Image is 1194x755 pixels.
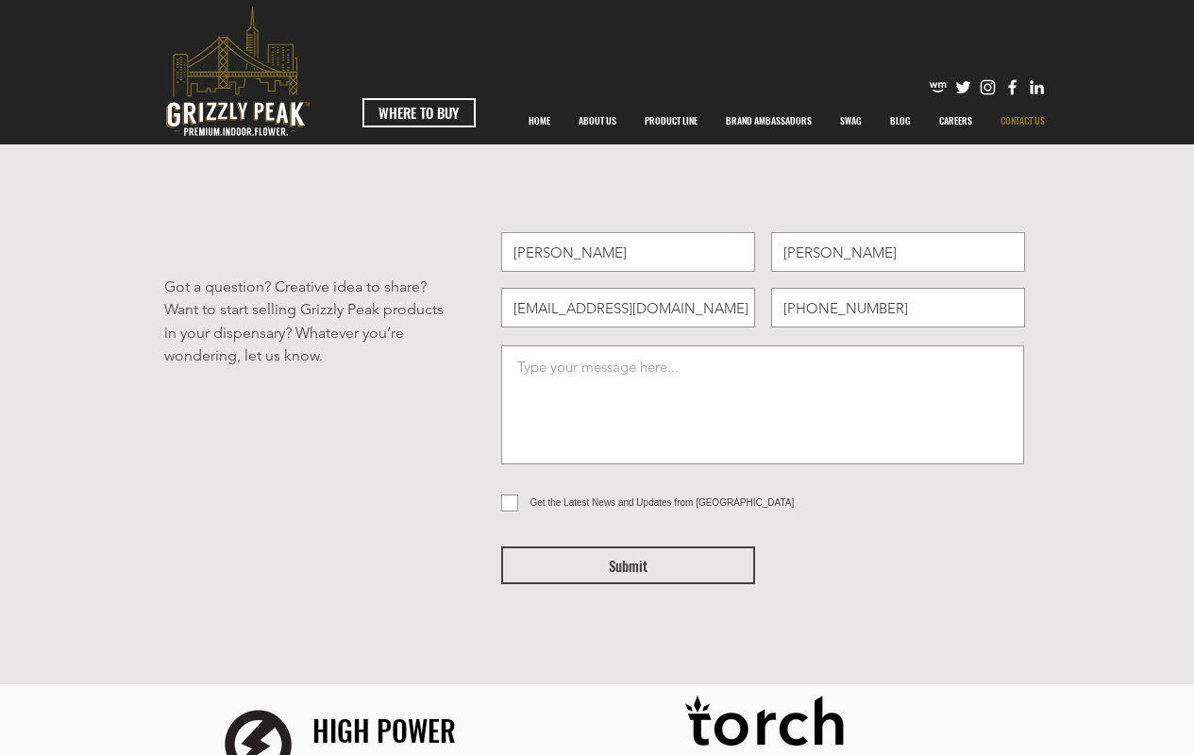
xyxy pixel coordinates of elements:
img: Instagram [978,77,998,97]
span: WHERE TO BUY [378,103,459,123]
a: CONTACT US [986,97,1059,144]
a: BLOG [876,97,925,144]
p: SWAG [831,97,871,144]
a: SWAG [826,97,876,144]
input: Last Name [771,232,1025,272]
span: Want to start selling Grizzly Peak products in your dispensary? Whatever you’re wondering, let us... [164,300,444,364]
nav: Site [514,97,1059,144]
input: First Name [501,232,755,272]
a: HOME [514,97,564,144]
img: weedmaps [929,77,949,97]
p: ABOUT US [569,97,626,144]
a: WHERE TO BUY [362,98,476,127]
img: Twitter [953,77,973,97]
p: BLOG [881,97,920,144]
img: Facebook [1002,77,1022,97]
div: BRAND AMBASSADORS [712,97,826,144]
p: PRODUCT LINE [635,97,707,144]
img: Likedin [1027,77,1047,97]
button: Submit [501,546,755,584]
p: CAREERS [930,97,982,144]
span: Submit [609,556,647,576]
span: HIGH POWER [312,709,456,751]
span: Get the Latest News and Updates from [GEOGRAPHIC_DATA] [530,497,795,508]
ul: Social Bar [929,77,1047,97]
svg: premium-indoor-flower [166,7,310,136]
input: Phone (optional) [771,288,1025,327]
input: Email [501,288,755,327]
p: CONTACT US [991,97,1054,144]
a: PRODUCT LINE [631,97,712,144]
a: CAREERS [925,97,986,144]
p: BRAND AMBASSADORS [716,97,821,144]
p: HOME [519,97,560,144]
span: Got a question? Creative idea to share? [164,277,427,295]
a: ABOUT US [564,97,631,144]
